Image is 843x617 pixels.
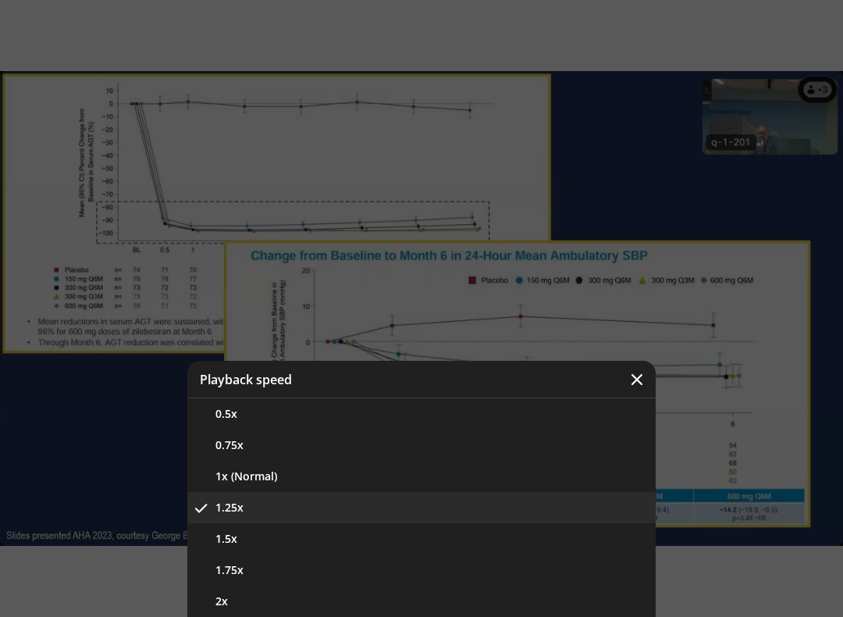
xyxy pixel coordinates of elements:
[200,373,292,386] p: Playback speed
[187,461,656,492] button: 1x (Normal)
[187,398,656,430] button: 0.5x
[187,523,656,555] button: 1.5x
[187,586,656,617] button: 2x
[187,555,656,586] button: 1.75x
[187,492,656,523] button: 1.25x
[187,430,656,461] button: 0.75x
